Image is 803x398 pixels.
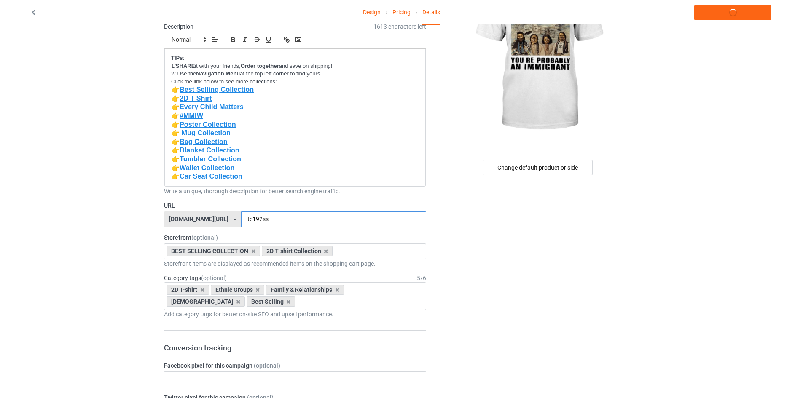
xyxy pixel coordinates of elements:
strong: 👉 [171,146,180,154]
p: 1/ it with your friends, and save on shipping! [171,62,419,70]
strong: 👉 [171,129,180,136]
h3: Conversion tracking [164,343,426,353]
a: Launch campaign [694,5,771,20]
a: Bag Collection [180,138,228,145]
div: Write a unique, thorough description for better search engine traffic. [164,187,426,195]
div: Best Selling [247,296,295,307]
p: Click the link below to see more collections: [171,78,419,86]
div: 2D T-shirt Collection [262,246,333,256]
div: Family & Relationships [266,285,344,295]
a: Car Seat Collection [180,172,242,180]
span: (optional) [254,362,280,369]
strong: 👉 [171,85,180,93]
strong: 👉 [171,155,180,163]
a: #MMIW [180,112,203,119]
p: : [171,54,419,62]
a: Wallet Collection [180,164,234,171]
div: Add category tags for better on-site SEO and upsell performance. [164,310,426,318]
div: [DEMOGRAPHIC_DATA] [167,296,245,307]
span: 1613 characters left [373,22,426,31]
label: Storefront [164,233,426,242]
p: 2/ Use the at the top left corner to find yours [171,70,419,78]
strong: 👉 [171,112,180,119]
a: Every Child Matters [180,103,244,110]
div: BEST SELLING COLLECTION [167,246,260,256]
strong: 👉 [171,172,180,180]
a: Blanket Collection [180,146,239,154]
strong: 👉 [171,138,180,145]
strong: 👉 [171,103,180,110]
strong: TIPs [171,55,183,61]
div: Details [422,0,440,25]
strong: 👉 [171,120,180,128]
a: Poster Collection [180,120,236,128]
strong: Order together [241,63,279,69]
a: 2D T-Shirt [180,94,212,102]
strong: 👉 [171,164,180,171]
div: Ethnic Groups [211,285,265,295]
label: URL [164,201,426,210]
label: Facebook pixel for this campaign [164,361,426,370]
strong: 👉 [171,94,180,102]
div: Storefront items are displayed as recommended items on the shopping cart page. [164,259,426,268]
a: Design [363,0,381,24]
span: (optional) [191,234,218,241]
div: 2D T-shirt [167,285,209,295]
a: Pricing [392,0,411,24]
strong: Navigation Menu [196,70,240,77]
a: Mug Collection [182,129,231,136]
label: Description [164,23,193,30]
label: Category tags [164,274,227,282]
a: Tumbler Collection [180,155,241,163]
span: (optional) [201,275,227,281]
strong: SHARE [176,63,195,69]
div: Change default product or side [483,160,593,175]
div: 5 / 6 [417,274,426,282]
div: [DOMAIN_NAME][URL] [169,216,228,222]
a: Best Selling Collection [180,85,254,93]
